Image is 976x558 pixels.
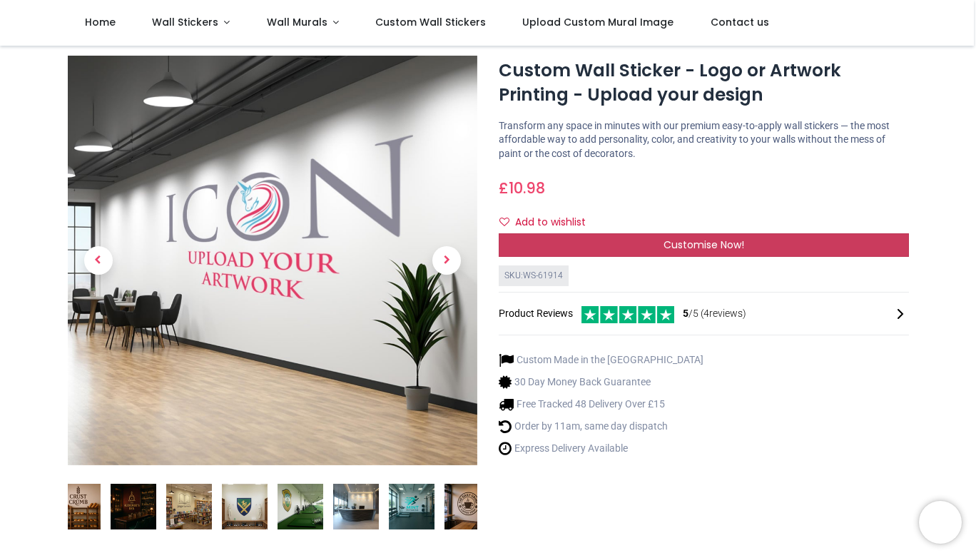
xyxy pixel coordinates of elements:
[664,238,744,252] span: Customise Now!
[85,15,116,29] span: Home
[683,308,688,319] span: 5
[499,397,703,412] li: Free Tracked 48 Delivery Over £15
[166,484,212,529] img: Custom Wall Sticker - Logo or Artwork Printing - Upload your design
[499,59,909,108] h1: Custom Wall Sticker - Logo or Artwork Printing - Upload your design
[111,484,156,529] img: Custom Wall Sticker - Logo or Artwork Printing - Upload your design
[152,15,218,29] span: Wall Stickers
[919,501,962,544] iframe: Brevo live chat
[683,307,746,321] span: /5 ( 4 reviews)
[499,217,509,227] i: Add to wishlist
[522,15,673,29] span: Upload Custom Mural Image
[278,484,323,529] img: Custom Wall Sticker - Logo or Artwork Printing - Upload your design
[416,117,477,404] a: Next
[375,15,486,29] span: Custom Wall Stickers
[499,441,703,456] li: Express Delivery Available
[499,178,545,198] span: £
[499,352,703,367] li: Custom Made in the [GEOGRAPHIC_DATA]
[333,484,379,529] img: Custom Wall Sticker - Logo or Artwork Printing - Upload your design
[711,15,769,29] span: Contact us
[499,304,909,323] div: Product Reviews
[267,15,327,29] span: Wall Murals
[84,246,113,275] span: Previous
[222,484,268,529] img: Custom Wall Sticker - Logo or Artwork Printing - Upload your design
[499,119,909,161] p: Transform any space in minutes with our premium easy-to-apply wall stickers — the most affordable...
[499,419,703,434] li: Order by 11am, same day dispatch
[68,117,129,404] a: Previous
[499,210,598,235] button: Add to wishlistAdd to wishlist
[68,56,478,466] img: Custom Wall Sticker - Logo or Artwork Printing - Upload your design
[509,178,545,198] span: 10.98
[389,484,434,529] img: Custom Wall Sticker - Logo or Artwork Printing - Upload your design
[444,484,490,529] img: Custom Wall Sticker - Logo or Artwork Printing - Upload your design
[499,265,569,286] div: SKU: WS-61914
[499,375,703,390] li: 30 Day Money Back Guarantee
[55,484,101,529] img: Custom Wall Sticker - Logo or Artwork Printing - Upload your design
[432,246,461,275] span: Next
